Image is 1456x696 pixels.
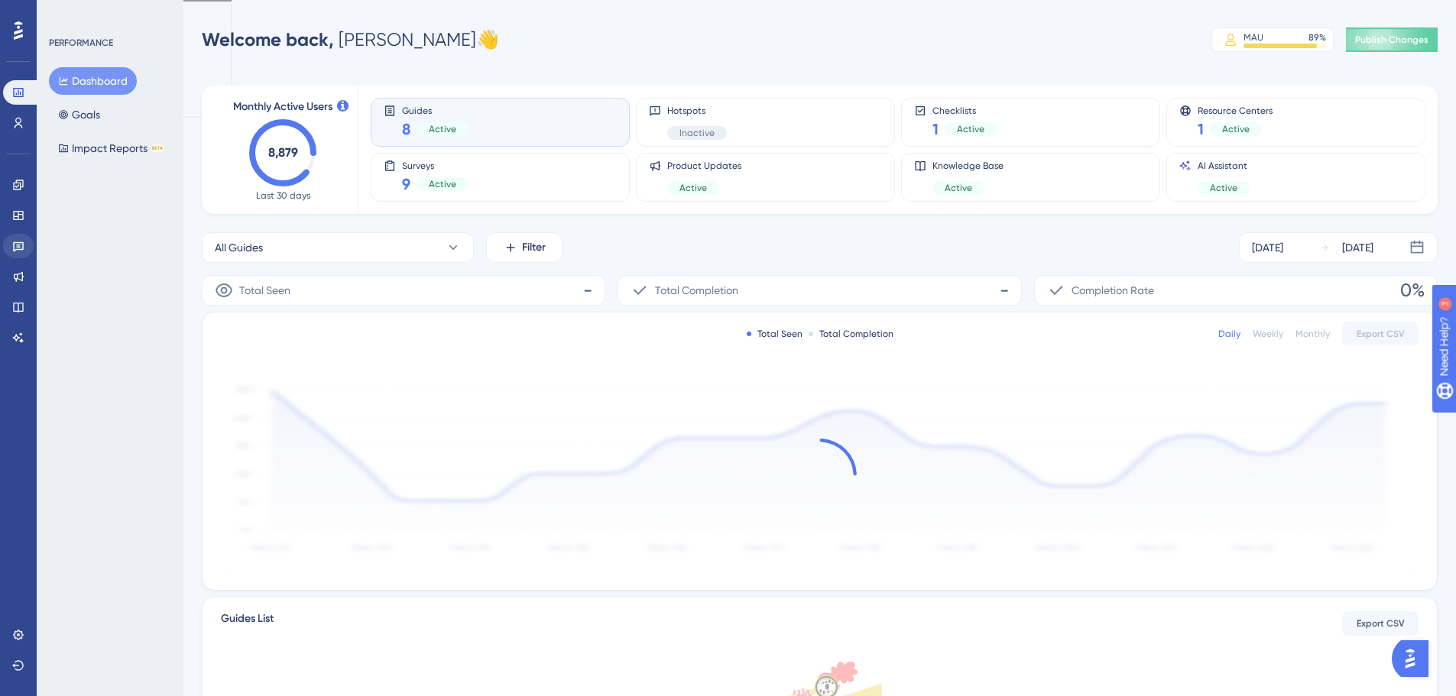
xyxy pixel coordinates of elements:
div: [PERSON_NAME] 👋 [202,28,499,52]
div: [DATE] [1342,238,1373,257]
span: Monthly Active Users [233,98,332,116]
div: 3 [106,8,111,20]
button: Filter [486,232,563,263]
span: Active [679,182,707,194]
span: Guides List [221,610,274,637]
span: Completion Rate [1072,281,1154,299]
span: Inactive [679,127,715,139]
div: Weekly [1253,328,1283,340]
span: Active [1210,182,1237,194]
span: Surveys [402,160,469,170]
button: Impact ReportsBETA [49,134,173,162]
span: - [583,278,592,303]
span: Active [945,182,972,194]
span: Resource Centers [1198,105,1273,115]
span: 1 [1198,118,1204,140]
div: MAU [1244,31,1263,44]
span: AI Assistant [1198,160,1250,172]
button: Export CSV [1342,322,1419,346]
span: Publish Changes [1355,34,1428,46]
div: 89 % [1308,31,1326,44]
div: [DATE] [1252,238,1283,257]
span: Welcome back, [202,28,334,50]
span: Filter [522,238,546,257]
text: 8,879 [268,145,298,160]
div: Daily [1218,328,1240,340]
div: PERFORMANCE [49,37,113,49]
button: Publish Changes [1346,28,1438,52]
span: 9 [402,173,410,195]
span: Total Completion [655,281,738,299]
button: Export CSV [1342,611,1419,636]
span: Export CSV [1357,328,1405,340]
span: All Guides [215,238,263,257]
span: Product Updates [667,160,741,172]
div: Total Completion [809,328,893,340]
span: - [1000,278,1009,303]
div: Monthly [1295,328,1330,340]
span: Active [957,123,984,135]
span: Guides [402,105,469,115]
span: Total Seen [239,281,290,299]
span: 8 [402,118,410,140]
iframe: UserGuiding AI Assistant Launcher [1392,636,1438,681]
button: All Guides [202,232,474,263]
span: Active [429,178,456,190]
span: 0% [1400,278,1425,303]
div: BETA [151,144,164,152]
button: Goals [49,101,109,128]
span: 1 [932,118,939,140]
span: Knowledge Base [932,160,1004,172]
span: Active [429,123,456,135]
div: Total Seen [747,328,803,340]
span: Need Help? [36,4,96,22]
span: Hotspots [667,105,727,117]
span: Last 30 days [256,189,310,202]
span: Checklists [932,105,997,115]
button: Dashboard [49,67,137,95]
span: Active [1222,123,1250,135]
span: Export CSV [1357,617,1405,630]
